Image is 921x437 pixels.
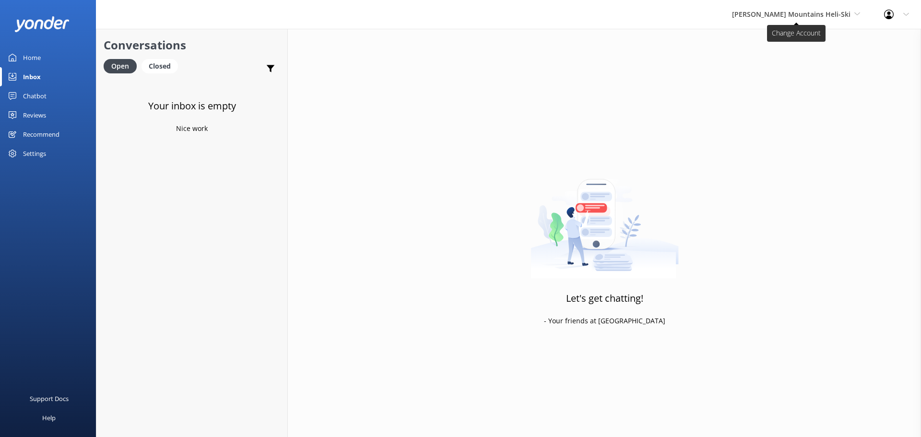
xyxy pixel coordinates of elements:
div: Recommend [23,125,59,144]
div: Inbox [23,67,41,86]
h3: Your inbox is empty [148,98,236,114]
a: Open [104,60,142,71]
p: - Your friends at [GEOGRAPHIC_DATA] [544,316,665,326]
img: yonder-white-logo.png [14,16,70,32]
img: artwork of a man stealing a conversation from at giant smartphone [531,159,679,279]
div: Reviews [23,106,46,125]
h2: Conversations [104,36,280,54]
div: Chatbot [23,86,47,106]
div: Closed [142,59,178,73]
div: Support Docs [30,389,69,408]
div: Help [42,408,56,427]
p: Nice work [176,123,208,134]
a: Closed [142,60,183,71]
span: [PERSON_NAME] Mountains Heli-Ski [732,10,850,19]
h3: Let's get chatting! [566,291,643,306]
div: Settings [23,144,46,163]
div: Home [23,48,41,67]
div: Open [104,59,137,73]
